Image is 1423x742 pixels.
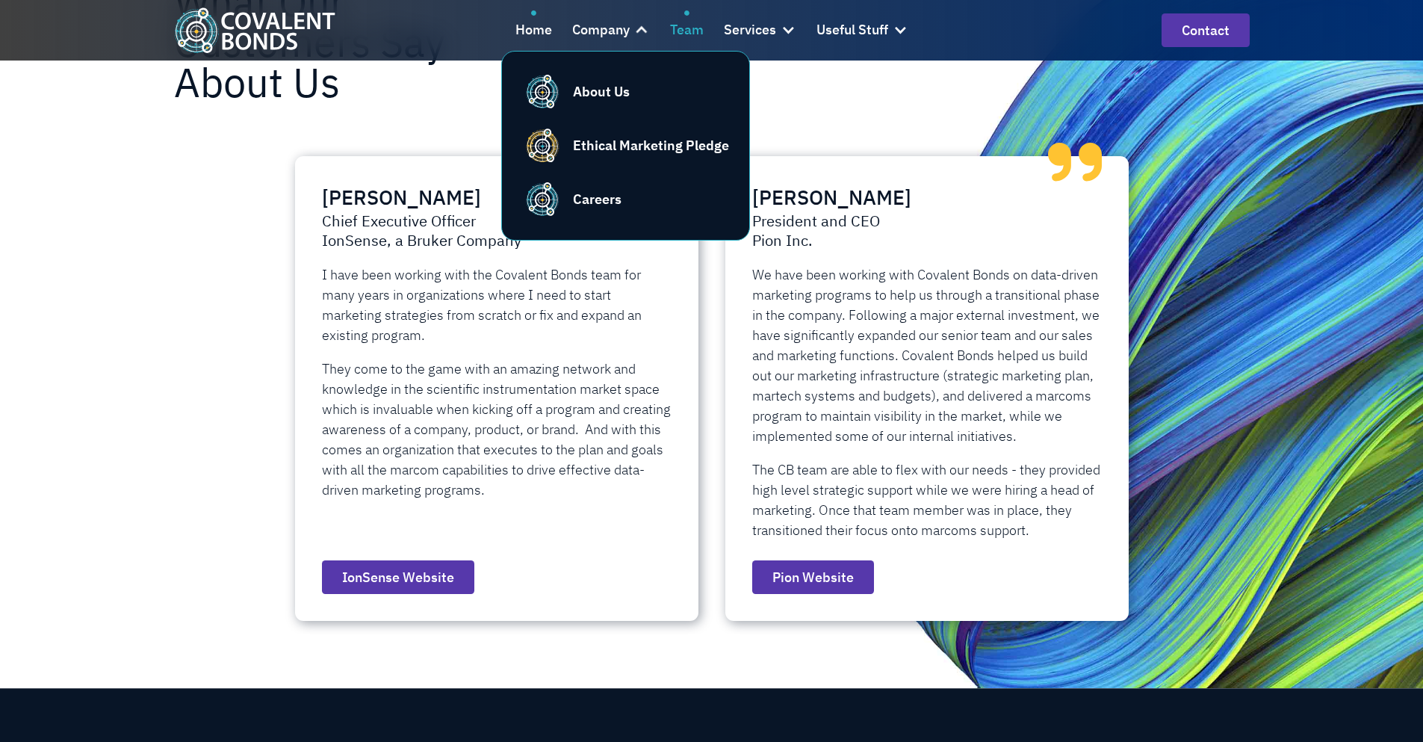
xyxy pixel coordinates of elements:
nav: Company [501,51,750,241]
img: Covalent Bonds White / Teal Logo [174,7,335,53]
a: Home [515,10,552,51]
h3: [PERSON_NAME] [752,183,1102,211]
div: Ethical Marketing Pledge [573,135,729,155]
h4: President and CEO [752,211,1102,231]
div: Company [572,10,650,51]
div: Careers [573,189,621,209]
div: Home [515,19,552,41]
div: 1 of 2 [282,143,712,634]
div: About Us [573,81,630,102]
div: Services [724,19,776,41]
a: Pion Website [752,560,874,594]
a: IonSense Website [322,560,474,594]
h4: IonSense, a Bruker Company [322,231,672,250]
a: Covalent Bonds Teal FaviconCareers [522,179,729,220]
p: They come to the game with an amazing network and knowledge in the scientific instrumentation mar... [322,359,672,500]
iframe: Chat Widget [1200,581,1423,742]
img: Covalent Bonds Teal Favicon [522,72,562,112]
a: Team [670,10,704,51]
h3: [PERSON_NAME] [322,183,672,211]
p: The CB team are able to flex with our needs - they provided high level strategic support while we... [752,460,1102,540]
div: Company [572,19,630,41]
div: Team [670,19,704,41]
p: We have been working with Covalent Bonds on data-driven marketing programs to help us through a t... [752,265,1102,446]
div: 2 of 2 [712,143,1142,634]
div: Useful Stuff [816,19,888,41]
img: Covalent Bonds Yellow Favicon [522,126,562,166]
a: Covalent Bonds Teal FaviconAbout Us [522,72,729,112]
a: home [174,7,335,53]
h4: Pion Inc. [752,231,1102,250]
div: Useful Stuff [816,10,908,51]
img: Covalent Bonds Teal Favicon [522,179,562,220]
h4: Chief Executive Officer [322,211,672,231]
a: Covalent Bonds Yellow FaviconEthical Marketing Pledge [522,126,729,166]
a: contact [1162,13,1250,47]
div: Services [724,10,796,51]
p: I have been working with the Covalent Bonds team for many years in organizations where I need to ... [322,265,672,345]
